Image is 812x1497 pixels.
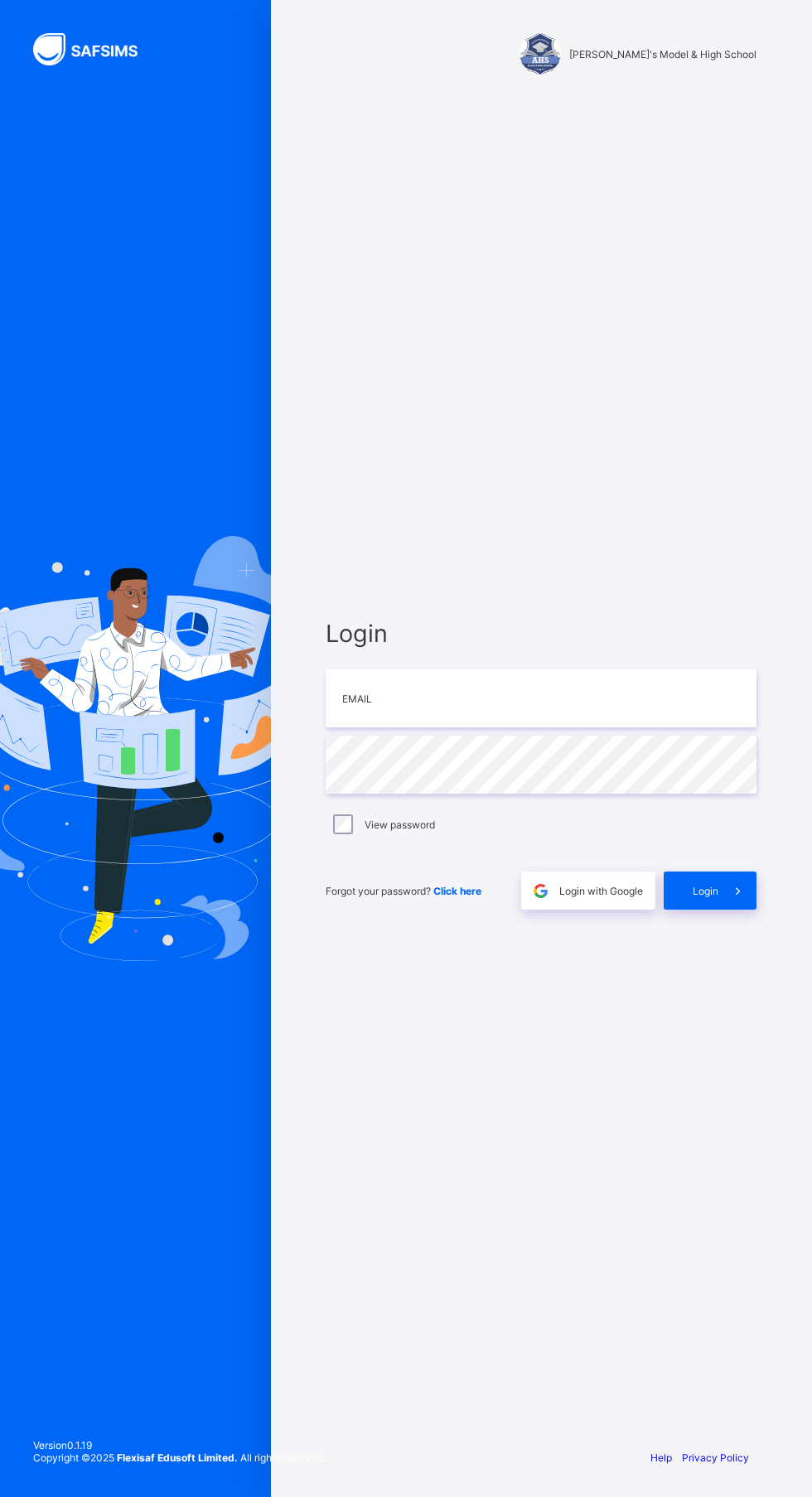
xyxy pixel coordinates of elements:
[650,1451,672,1464] a: Help
[531,881,550,901] img: google.396cfc9801f0270233282035f929180a.svg
[326,885,481,897] span: Forgot your password?
[33,1439,326,1451] span: Version 0.1.19
[559,885,643,897] span: Login with Google
[433,885,481,897] a: Click here
[569,48,756,60] span: [PERSON_NAME]'s Model & High School
[33,33,157,65] img: SAFSIMS Logo
[682,1451,749,1464] a: Privacy Policy
[326,619,756,648] span: Login
[693,885,718,897] span: Login
[365,819,435,831] label: View password
[117,1451,238,1464] strong: Flexisaf Edusoft Limited.
[33,1451,326,1464] span: Copyright © 2025 All rights reserved.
